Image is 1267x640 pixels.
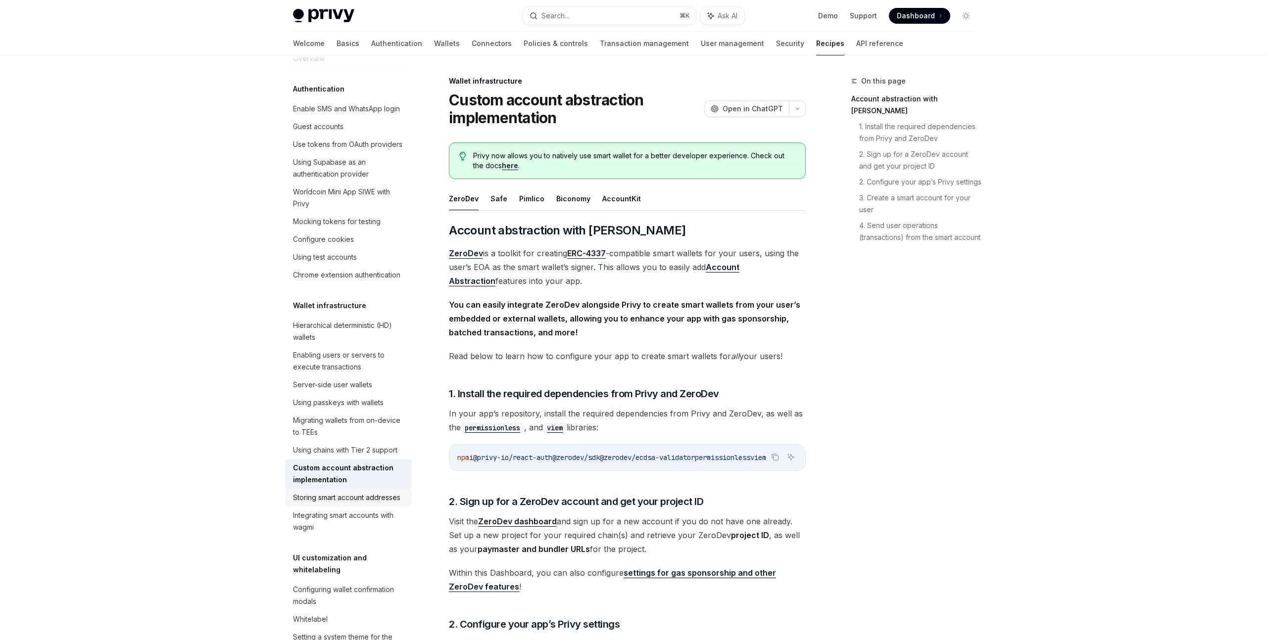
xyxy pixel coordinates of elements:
div: Custom account abstraction implementation [293,462,406,486]
div: Use tokens from OAuth providers [293,138,402,150]
button: Ask AI [784,451,797,463]
div: Worldcoin Mini App SIWE with Privy [293,186,406,210]
span: viem [750,453,766,462]
span: 2. Configure your app’s Privy settings [449,617,620,631]
div: Configuring wallet confirmation modals [293,584,406,607]
a: Storing smart account addresses [285,489,412,506]
span: @privy-io/react-auth [473,453,552,462]
a: Connectors [472,32,512,55]
button: Copy the contents from the code block [769,451,781,463]
svg: Tip [459,152,466,161]
span: ⌘ K [680,12,690,20]
div: Using chains with Tier 2 support [293,444,397,456]
span: npm [457,453,469,462]
button: AccountKit [602,187,641,210]
a: Whitelabel [285,610,412,628]
a: Recipes [816,32,844,55]
a: ZeroDev [449,248,483,259]
strong: You can easily integrate ZeroDev alongside Privy to create smart wallets from your user’s embedde... [449,300,800,337]
a: 3. Create a smart account for your user [859,190,982,218]
a: Mocking tokens for testing [285,213,412,230]
a: User management [701,32,764,55]
button: Toggle dark mode [958,8,974,24]
a: Enable SMS and WhatsApp login [285,100,412,118]
div: Hierarchical deterministic (HD) wallets [293,320,406,343]
a: Hierarchical deterministic (HD) wallets [285,317,412,346]
h5: Authentication [293,83,344,95]
em: all [731,351,739,361]
a: 4. Send user operations (transactions) from the smart account [859,218,982,245]
a: Security [776,32,804,55]
a: Use tokens from OAuth providers [285,136,412,153]
span: permissionless [695,453,750,462]
a: viem [543,422,567,432]
a: Using passkeys with wallets [285,394,412,411]
button: Search...⌘K [523,7,696,25]
span: Privy now allows you to natively use smart wallet for a better developer experience. Check out th... [473,151,795,171]
button: Pimlico [519,187,544,210]
a: Transaction management [600,32,689,55]
div: Using passkeys with wallets [293,397,384,409]
span: Within this Dashboard, you can also configure ! [449,566,806,594]
a: Dashboard [889,8,950,24]
button: Safe [490,187,507,210]
div: Chrome extension authentication [293,269,400,281]
h1: Custom account abstraction implementation [449,91,700,127]
span: 2. Sign up for a ZeroDev account and get your project ID [449,495,703,508]
code: permissionless [461,422,524,433]
a: Using Supabase as an authentication provider [285,153,412,183]
button: Open in ChatGPT [704,100,789,117]
span: On this page [861,75,906,87]
span: In your app’s repository, install the required dependencies from Privy and ZeroDev, as well as th... [449,407,806,434]
span: i [469,453,473,462]
div: Enable SMS and WhatsApp login [293,103,400,115]
a: 2. Configure your app’s Privy settings [859,174,982,190]
div: Mocking tokens for testing [293,216,381,228]
button: Ask AI [701,7,744,25]
a: here [502,161,518,170]
a: Configure cookies [285,230,412,248]
img: light logo [293,9,354,23]
div: Guest accounts [293,121,343,133]
a: API reference [856,32,903,55]
button: Biconomy [556,187,590,210]
div: Using test accounts [293,251,357,263]
span: Dashboard [897,11,935,21]
span: @zerodev/ecdsa-validator [600,453,695,462]
strong: paymaster and bundler URLs [478,544,590,554]
a: Integrating smart accounts with wagmi [285,506,412,536]
a: Support [850,11,877,21]
span: Visit the and sign up for a new account if you do not have one already. Set up a new project for ... [449,514,806,556]
button: ZeroDev [449,187,479,210]
h5: Wallet infrastructure [293,300,366,312]
div: Configure cookies [293,233,354,245]
strong: project ID [731,530,769,540]
span: Open in ChatGPT [723,104,783,114]
span: is a toolkit for creating -compatible smart wallets for your users, using the user’s EOA as the s... [449,246,806,288]
a: Basics [337,32,359,55]
h5: UI customization and whitelabeling [293,552,412,576]
div: Storing smart account addresses [293,492,400,503]
span: Read below to learn how to configure your app to create smart wallets for your users! [449,349,806,363]
div: Migrating wallets from on-device to TEEs [293,414,406,438]
a: Configuring wallet confirmation modals [285,581,412,610]
a: Account abstraction with [PERSON_NAME] [851,91,982,119]
a: Worldcoin Mini App SIWE with Privy [285,183,412,213]
a: Enabling users or servers to execute transactions [285,346,412,376]
a: Custom account abstraction implementation [285,459,412,489]
a: Welcome [293,32,325,55]
a: 2. Sign up for a ZeroDev account and get your project ID [859,146,982,174]
a: Chrome extension authentication [285,266,412,284]
a: Guest accounts [285,118,412,136]
span: Account abstraction with [PERSON_NAME] [449,223,685,238]
div: Using Supabase as an authentication provider [293,156,406,180]
span: @zerodev/sdk [552,453,600,462]
div: Server-side user wallets [293,379,372,391]
a: Migrating wallets from on-device to TEEs [285,411,412,441]
a: Authentication [371,32,422,55]
span: 1. Install the required dependencies from Privy and ZeroDev [449,387,719,401]
strong: ZeroDev dashboard [478,516,557,526]
a: Using chains with Tier 2 support [285,441,412,459]
a: 1. Install the required dependencies from Privy and ZeroDev [859,119,982,146]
